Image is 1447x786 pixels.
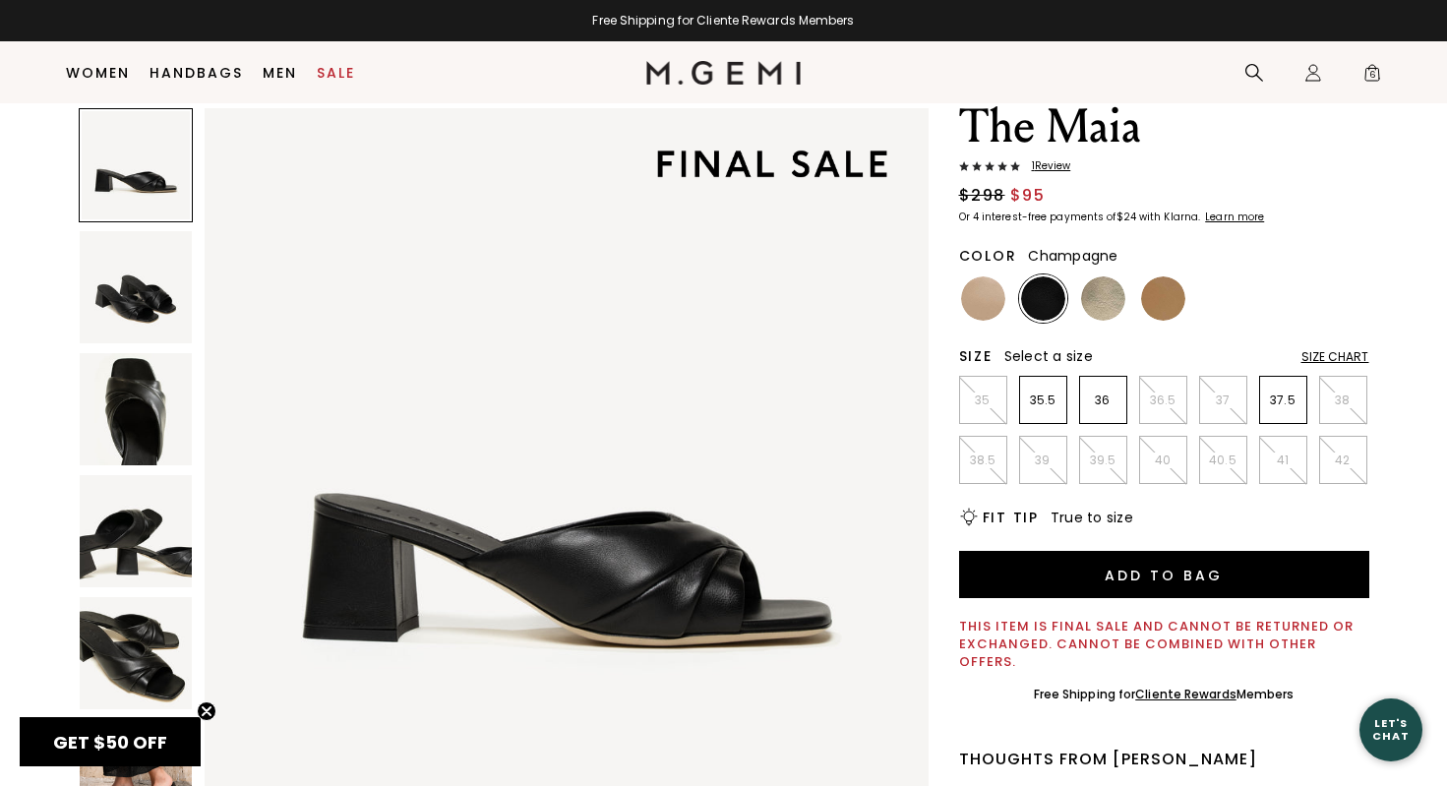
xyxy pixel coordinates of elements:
img: The Maia [80,231,192,343]
span: $298 [959,184,1005,208]
img: final sale tag [627,120,916,208]
img: The Maia [80,475,192,587]
p: 35 [960,393,1006,408]
p: 37 [1200,393,1246,408]
button: Close teaser [197,701,216,721]
img: Light Tan [1141,276,1185,321]
p: 38 [1320,393,1366,408]
div: Thoughts from [PERSON_NAME] [959,748,1369,771]
span: Champagne [1028,246,1117,266]
klarna-placement-style-amount: $24 [1116,210,1136,224]
p: 35.5 [1020,393,1066,408]
span: GET $50 OFF [53,730,167,755]
div: Size Chart [1301,349,1369,365]
div: Let's Chat [1359,717,1422,742]
p: 36 [1080,393,1126,408]
img: Black [1021,276,1065,321]
span: Select a size [1004,346,1093,366]
span: 1 Review [1020,160,1071,172]
img: Beige [961,276,1005,321]
div: This item is final sale and cannot be returned or exchanged. Cannot be combined with other offers. [959,618,1369,671]
klarna-placement-style-body: with Klarna [1139,210,1203,224]
p: 42 [1320,453,1366,468]
a: Cliente Rewards [1135,686,1236,702]
h2: Size [959,348,993,364]
span: $95 [1010,184,1046,208]
div: GET $50 OFFClose teaser [20,717,201,766]
img: M.Gemi [646,61,801,85]
p: 39 [1020,453,1066,468]
span: True to size [1051,508,1133,527]
p: 41 [1260,453,1306,468]
h2: Color [959,248,1017,264]
a: Handbags [150,65,243,81]
img: The Maia [80,597,192,709]
button: Add to Bag [959,551,1369,598]
a: Women [66,65,130,81]
a: Sale [317,65,355,81]
p: 36.5 [1140,393,1186,408]
p: 38.5 [960,453,1006,468]
a: 1Review [959,160,1369,176]
h2: Fit Tip [983,510,1039,525]
p: 40 [1140,453,1186,468]
klarna-placement-style-body: Or 4 interest-free payments of [959,210,1116,224]
klarna-placement-style-cta: Learn more [1205,210,1264,224]
img: The Maia [80,353,192,465]
span: 6 [1362,67,1382,87]
a: Men [263,65,297,81]
h1: The Maia [959,99,1369,154]
p: 40.5 [1200,453,1246,468]
p: 37.5 [1260,393,1306,408]
img: Champagne [1081,276,1125,321]
a: Learn more [1203,212,1264,223]
p: 39.5 [1080,453,1126,468]
div: Free Shipping for Members [1034,687,1295,702]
